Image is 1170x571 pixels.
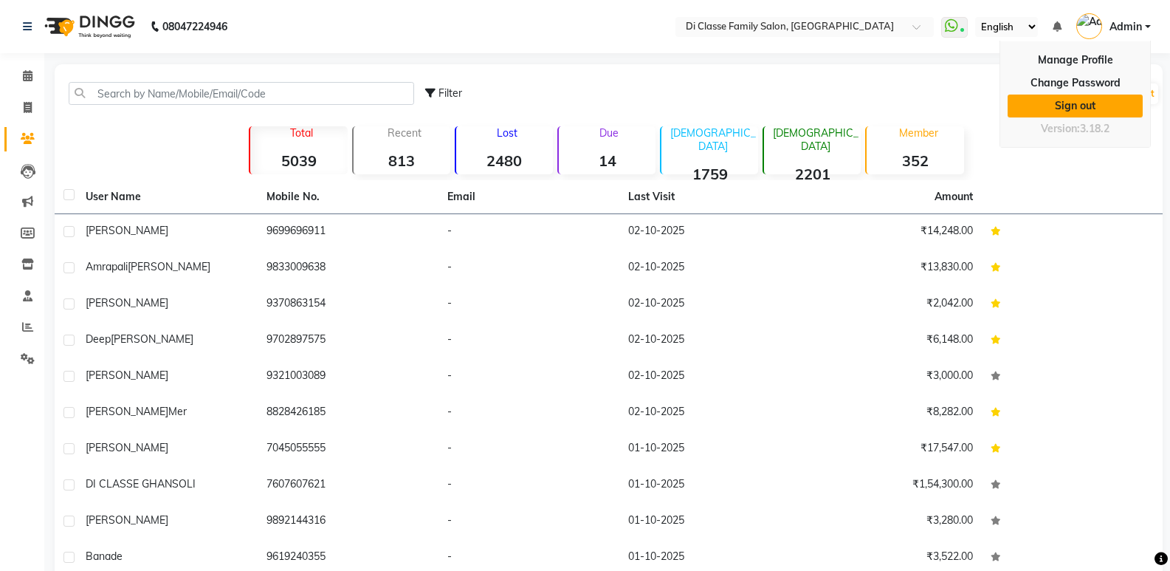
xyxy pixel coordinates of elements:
span: [PERSON_NAME] [111,332,193,346]
td: - [438,214,619,250]
strong: 14 [559,151,655,170]
span: [PERSON_NAME] [86,296,168,310]
td: - [438,395,619,431]
th: Mobile No. [258,180,438,214]
td: 9321003089 [258,359,438,395]
td: 01-10-2025 [619,504,800,540]
p: Total [256,126,347,140]
td: ₹14,248.00 [801,214,982,250]
td: 8828426185 [258,395,438,431]
td: 7045055555 [258,431,438,468]
span: [PERSON_NAME] [86,513,168,527]
a: Sign out [1008,95,1143,117]
strong: 813 [354,151,450,170]
td: - [438,468,619,504]
td: 02-10-2025 [619,395,800,431]
strong: 1759 [661,165,758,183]
td: - [438,323,619,359]
td: 02-10-2025 [619,287,800,323]
td: - [438,359,619,395]
span: Filter [438,86,462,100]
th: Amount [926,180,982,213]
p: [DEMOGRAPHIC_DATA] [770,126,861,153]
td: ₹17,547.00 [801,431,982,468]
td: ₹3,280.00 [801,504,982,540]
td: 9833009638 [258,250,438,287]
strong: 5039 [250,151,347,170]
span: [PERSON_NAME] [86,441,168,454]
span: [PERSON_NAME] [86,369,168,382]
td: 9370863154 [258,287,438,323]
td: 9892144316 [258,504,438,540]
td: - [438,250,619,287]
td: ₹2,042.00 [801,287,982,323]
span: DI CLASSE GHANSOLI [86,477,196,490]
td: 9702897575 [258,323,438,359]
p: Lost [462,126,553,140]
input: Search by Name/Mobile/Email/Code [69,82,414,105]
span: Amrapali [86,260,128,273]
td: ₹3,000.00 [801,359,982,395]
td: ₹13,830.00 [801,250,982,287]
td: - [438,504,619,540]
span: [PERSON_NAME] [86,405,168,418]
td: ₹1,54,300.00 [801,468,982,504]
th: User Name [77,180,258,214]
strong: 2201 [764,165,861,183]
td: 01-10-2025 [619,431,800,468]
p: Recent [359,126,450,140]
span: Deep [86,332,111,346]
span: [PERSON_NAME] [86,224,168,237]
p: Member [873,126,963,140]
strong: 2480 [456,151,553,170]
a: Manage Profile [1008,49,1143,72]
strong: 352 [867,151,963,170]
span: Admin [1109,19,1142,35]
span: banade [86,550,123,563]
img: logo [38,6,139,47]
span: [PERSON_NAME] [128,260,210,273]
td: - [438,431,619,468]
td: - [438,287,619,323]
td: 02-10-2025 [619,323,800,359]
td: 02-10-2025 [619,250,800,287]
td: ₹8,282.00 [801,395,982,431]
th: Email [438,180,619,214]
td: 9699696911 [258,214,438,250]
td: 7607607621 [258,468,438,504]
td: 01-10-2025 [619,468,800,504]
th: Last Visit [619,180,800,214]
td: 02-10-2025 [619,214,800,250]
b: 08047224946 [162,6,227,47]
p: Due [562,126,655,140]
p: [DEMOGRAPHIC_DATA] [667,126,758,153]
div: Version:3.18.2 [1008,118,1143,140]
a: Change Password [1008,72,1143,95]
td: 02-10-2025 [619,359,800,395]
img: Admin [1076,13,1102,39]
span: mer [168,405,187,418]
td: ₹6,148.00 [801,323,982,359]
